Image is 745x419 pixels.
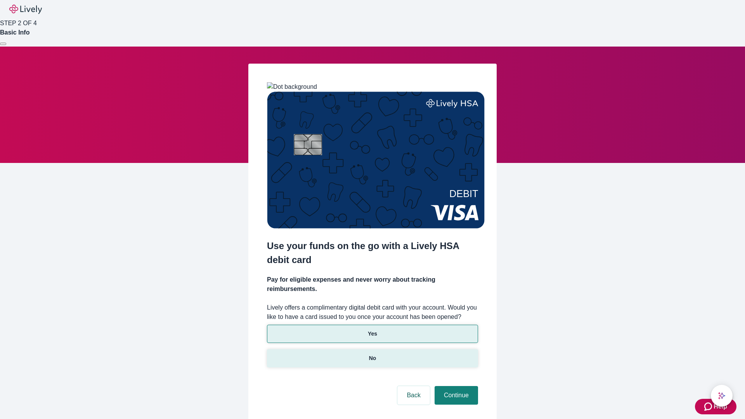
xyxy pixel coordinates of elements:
[714,402,727,411] span: Help
[368,330,377,338] p: Yes
[267,349,478,367] button: No
[397,386,430,405] button: Back
[369,354,376,362] p: No
[695,399,736,414] button: Zendesk support iconHelp
[267,239,478,267] h2: Use your funds on the go with a Lively HSA debit card
[704,402,714,411] svg: Zendesk support icon
[267,325,478,343] button: Yes
[267,82,317,92] img: Dot background
[267,275,478,294] h4: Pay for eligible expenses and never worry about tracking reimbursements.
[718,392,726,400] svg: Lively AI Assistant
[267,92,485,229] img: Debit card
[267,303,478,322] label: Lively offers a complimentary digital debit card with your account. Would you like to have a card...
[711,385,733,407] button: chat
[9,5,42,14] img: Lively
[435,386,478,405] button: Continue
